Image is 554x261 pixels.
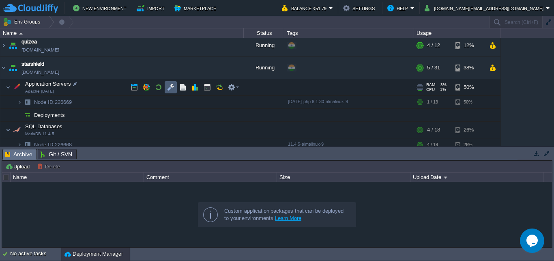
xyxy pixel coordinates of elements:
div: Custom application packages that can be deployed to your environments. [224,207,349,222]
span: 1% [438,87,446,92]
span: Application Servers [24,80,72,87]
img: AMDAwAAAACH5BAEAAAAALAAAAAABAAEAAAICRAEAOw== [0,57,7,79]
span: CPU [426,87,435,92]
img: AMDAwAAAACH5BAEAAAAALAAAAAABAAEAAAICRAEAOw== [19,32,23,35]
div: 4 / 18 [427,138,438,151]
button: [DOMAIN_NAME][EMAIL_ADDRESS][DOMAIN_NAME] [425,3,546,13]
span: MariaDB 11.4.5 [25,132,54,136]
div: 1 / 13 [427,96,438,108]
div: 12% [455,35,482,56]
img: AMDAwAAAACH5BAEAAAAALAAAAAABAAEAAAICRAEAOw== [0,35,7,56]
img: AMDAwAAAACH5BAEAAAAALAAAAAABAAEAAAICRAEAOw== [6,79,11,95]
div: 38% [455,57,482,79]
div: Running [244,35,284,56]
div: Status [244,28,284,38]
img: AMDAwAAAACH5BAEAAAAALAAAAAABAAEAAAICRAEAOw== [17,109,22,121]
a: SQL DatabasesMariaDB 11.4.5 [24,123,64,129]
span: 226668 [33,141,73,148]
a: Deployments [33,112,66,119]
button: Upload [5,163,32,170]
a: quizea [21,38,37,46]
button: Balance ₹51.79 [282,3,329,13]
span: 226669 [33,99,73,106]
div: Name [11,173,143,182]
span: Git / SVN [41,149,72,159]
div: Name [1,28,243,38]
a: [DOMAIN_NAME] [21,46,59,54]
img: AMDAwAAAACH5BAEAAAAALAAAAAABAAEAAAICRAEAOw== [7,35,19,56]
div: Upload Date [411,173,543,182]
img: AMDAwAAAACH5BAEAAAAALAAAAAABAAEAAAICRAEAOw== [22,138,33,151]
img: AMDAwAAAACH5BAEAAAAALAAAAAABAAEAAAICRAEAOw== [6,122,11,138]
div: 4 / 18 [427,122,440,138]
div: 26% [455,122,482,138]
a: Application ServersApache [DATE] [24,81,72,87]
span: [DATE]-php-8.1.30-almalinux-9 [288,99,348,104]
img: AMDAwAAAACH5BAEAAAAALAAAAAABAAEAAAICRAEAOw== [11,122,22,138]
span: Archive [5,149,32,160]
span: Node ID: [34,99,55,105]
div: 50% [455,96,482,108]
span: Apache [DATE] [25,89,54,94]
span: SQL Databases [24,123,64,130]
div: Size [277,173,410,182]
div: Tags [285,28,414,38]
button: Env Groups [3,16,43,28]
img: AMDAwAAAACH5BAEAAAAALAAAAAABAAEAAAICRAEAOw== [17,96,22,108]
a: Node ID:226669 [33,99,73,106]
img: AMDAwAAAACH5BAEAAAAALAAAAAABAAEAAAICRAEAOw== [22,96,33,108]
button: New Environment [73,3,129,13]
div: 26% [455,138,482,151]
button: Settings [343,3,377,13]
a: Node ID:226668 [33,141,73,148]
img: CloudJiffy [3,3,58,13]
div: No active tasks [10,248,61,261]
button: Help [387,3,410,13]
div: 4 / 12 [427,35,440,56]
iframe: chat widget [520,229,546,253]
span: Node ID: [34,142,55,148]
div: Usage [414,28,500,38]
img: AMDAwAAAACH5BAEAAAAALAAAAAABAAEAAAICRAEAOw== [7,57,19,79]
div: Running [244,57,284,79]
a: starshield [21,60,44,68]
div: 5 / 31 [427,57,440,79]
span: 3% [438,82,447,87]
a: [DOMAIN_NAME] [21,68,59,76]
img: AMDAwAAAACH5BAEAAAAALAAAAAABAAEAAAICRAEAOw== [11,79,22,95]
button: Deployment Manager [64,250,123,258]
span: RAM [426,82,435,87]
button: Delete [37,163,62,170]
img: AMDAwAAAACH5BAEAAAAALAAAAAABAAEAAAICRAEAOw== [17,138,22,151]
img: AMDAwAAAACH5BAEAAAAALAAAAAABAAEAAAICRAEAOw== [22,109,33,121]
a: Learn More [275,215,301,221]
button: Import [137,3,167,13]
div: Comment [144,173,277,182]
span: 11.4.5-almalinux-9 [288,142,324,147]
button: Marketplace [174,3,219,13]
div: 50% [455,79,482,95]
